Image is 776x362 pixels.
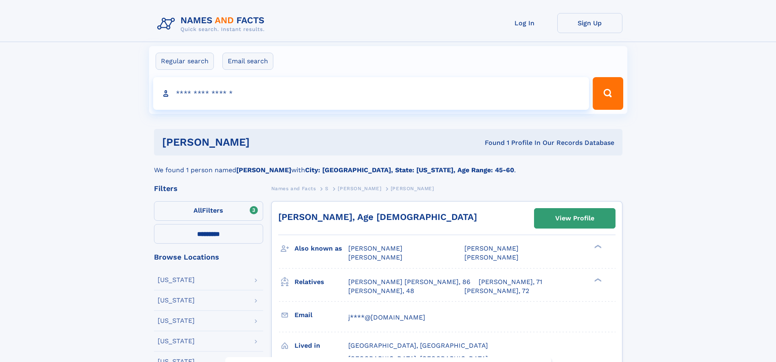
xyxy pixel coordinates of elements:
[154,185,263,192] div: Filters
[338,186,381,191] span: [PERSON_NAME]
[162,137,367,147] h1: [PERSON_NAME]
[154,155,622,175] div: We found 1 person named with .
[348,342,488,349] span: [GEOGRAPHIC_DATA], [GEOGRAPHIC_DATA]
[348,244,402,252] span: [PERSON_NAME]
[555,209,594,228] div: View Profile
[367,138,614,147] div: Found 1 Profile In Our Records Database
[156,53,214,70] label: Regular search
[593,77,623,110] button: Search Button
[464,253,519,261] span: [PERSON_NAME]
[154,201,263,221] label: Filters
[325,186,329,191] span: S
[193,207,202,214] span: All
[479,278,542,286] a: [PERSON_NAME], 71
[295,275,348,289] h3: Relatives
[464,244,519,252] span: [PERSON_NAME]
[158,297,195,304] div: [US_STATE]
[295,242,348,255] h3: Also known as
[391,186,434,191] span: [PERSON_NAME]
[348,278,470,286] a: [PERSON_NAME] [PERSON_NAME], 86
[338,183,381,193] a: [PERSON_NAME]
[271,183,316,193] a: Names and Facts
[534,209,615,228] a: View Profile
[222,53,273,70] label: Email search
[158,277,195,283] div: [US_STATE]
[158,318,195,324] div: [US_STATE]
[325,183,329,193] a: S
[154,253,263,261] div: Browse Locations
[557,13,622,33] a: Sign Up
[305,166,514,174] b: City: [GEOGRAPHIC_DATA], State: [US_STATE], Age Range: 45-60
[348,253,402,261] span: [PERSON_NAME]
[295,339,348,353] h3: Lived in
[592,277,602,282] div: ❯
[492,13,557,33] a: Log In
[158,338,195,344] div: [US_STATE]
[278,212,477,222] a: [PERSON_NAME], Age [DEMOGRAPHIC_DATA]
[153,77,589,110] input: search input
[348,286,414,295] a: [PERSON_NAME], 48
[236,166,291,174] b: [PERSON_NAME]
[295,308,348,322] h3: Email
[592,244,602,249] div: ❯
[154,13,271,35] img: Logo Names and Facts
[464,286,529,295] a: [PERSON_NAME], 72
